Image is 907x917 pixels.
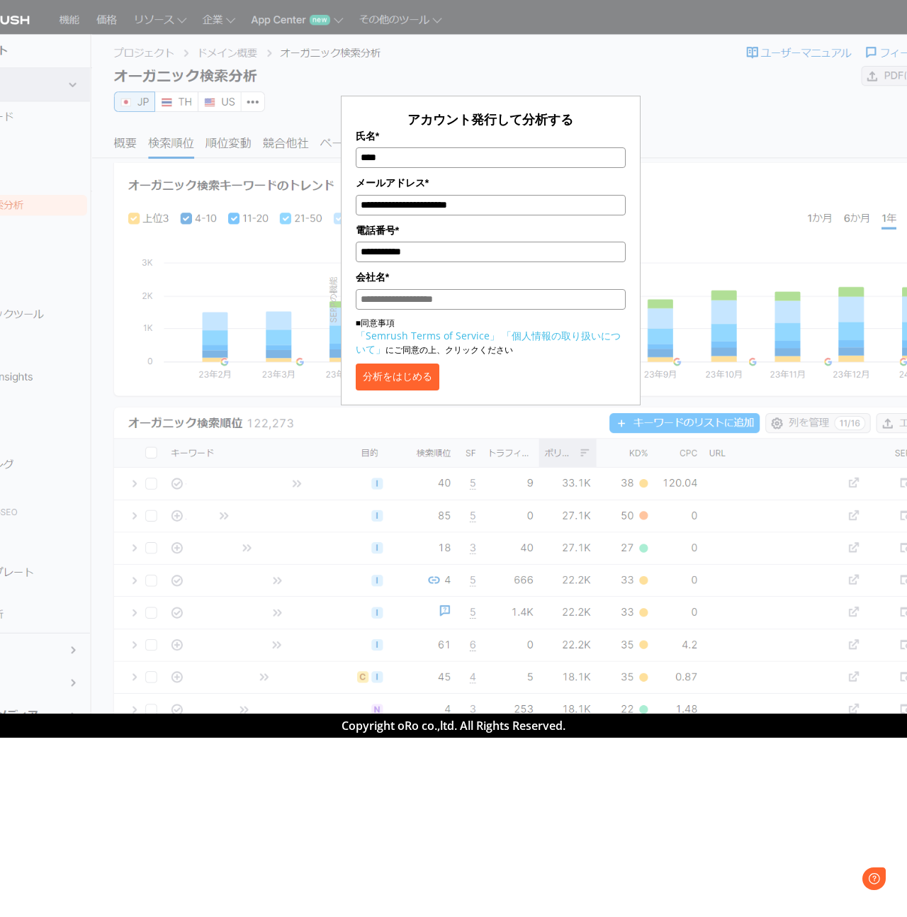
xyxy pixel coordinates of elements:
button: 分析をはじめる [356,364,439,390]
iframe: Help widget launcher [781,862,891,901]
span: アカウント発行して分析する [407,111,573,128]
label: 電話番号* [356,223,626,238]
a: 「Semrush Terms of Service」 [356,329,500,342]
a: 「個人情報の取り扱いについて」 [356,329,621,356]
label: メールアドレス* [356,175,626,191]
p: ■同意事項 にご同意の上、クリックください [356,317,626,356]
span: Copyright oRo co.,ltd. All Rights Reserved. [342,718,565,733]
